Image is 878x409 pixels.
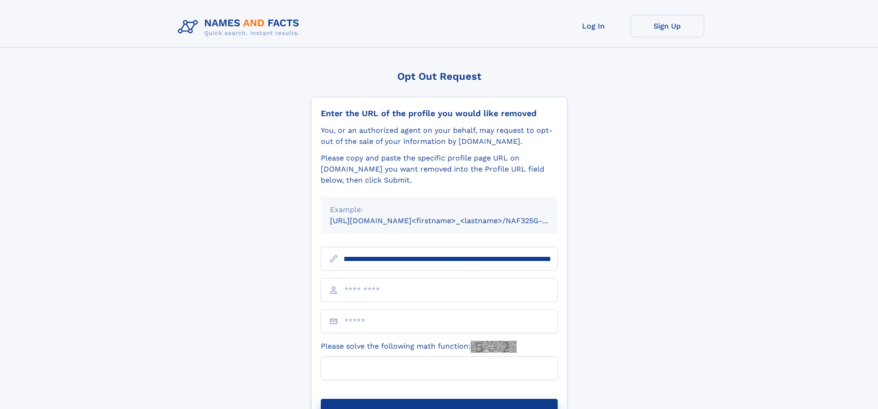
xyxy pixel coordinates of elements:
[321,153,558,186] div: Please copy and paste the specific profile page URL on [DOMAIN_NAME] you want removed into the Pr...
[311,71,567,82] div: Opt Out Request
[321,341,517,353] label: Please solve the following math function:
[330,216,575,225] small: [URL][DOMAIN_NAME]<firstname>_<lastname>/NAF325G-xxxxxxxx
[557,15,631,37] a: Log In
[330,204,548,215] div: Example:
[321,125,558,147] div: You, or an authorized agent on your behalf, may request to opt-out of the sale of your informatio...
[174,15,307,40] img: Logo Names and Facts
[321,108,558,119] div: Enter the URL of the profile you would like removed
[631,15,704,37] a: Sign Up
